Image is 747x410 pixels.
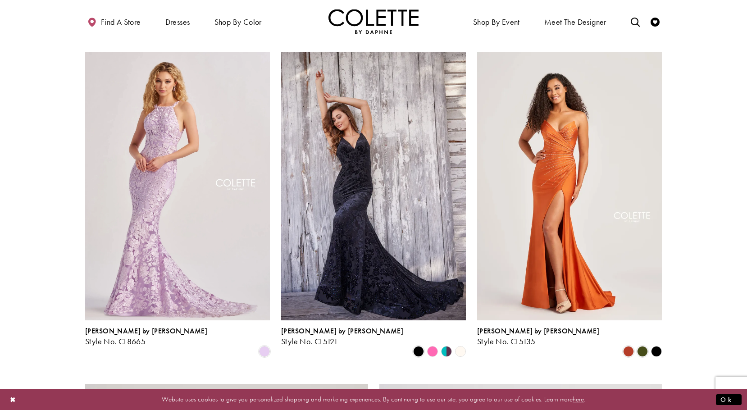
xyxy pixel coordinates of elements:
[648,9,662,34] a: Check Wishlist
[281,52,466,320] a: Visit Colette by Daphne Style No. CL5121 Page
[281,327,403,346] div: Colette by Daphne Style No. CL5121
[328,9,419,34] a: Visit Home Page
[473,18,520,27] span: Shop By Event
[65,393,682,405] p: Website uses cookies to give you personalized shopping and marketing experiences. By continuing t...
[716,394,742,405] button: Submit Dialog
[477,327,599,346] div: Colette by Daphne Style No. CL5135
[477,326,599,336] span: [PERSON_NAME] by [PERSON_NAME]
[477,336,535,346] span: Style No. CL5135
[623,346,634,357] i: Sienna
[85,9,143,34] a: Find a store
[5,392,21,407] button: Close Dialog
[281,336,338,346] span: Style No. CL5121
[328,9,419,34] img: Colette by Daphne
[281,326,403,336] span: [PERSON_NAME] by [PERSON_NAME]
[165,18,190,27] span: Dresses
[544,18,606,27] span: Meet the designer
[477,52,662,320] a: Visit Colette by Daphne Style No. CL5135 Page
[427,346,438,357] i: Pink
[455,346,466,357] i: Diamond White
[573,395,584,404] a: here
[471,9,522,34] span: Shop By Event
[101,18,141,27] span: Find a store
[212,9,264,34] span: Shop by color
[637,346,648,357] i: Olive
[629,9,642,34] a: Toggle search
[542,9,609,34] a: Meet the designer
[85,52,270,320] a: Visit Colette by Daphne Style No. CL8665 Page
[85,327,207,346] div: Colette by Daphne Style No. CL8665
[163,9,192,34] span: Dresses
[85,326,207,336] span: [PERSON_NAME] by [PERSON_NAME]
[441,346,452,357] i: Jade/Berry
[413,346,424,357] i: Black
[85,336,146,346] span: Style No. CL8665
[214,18,262,27] span: Shop by color
[651,346,662,357] i: Black
[259,346,270,357] i: Lilac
